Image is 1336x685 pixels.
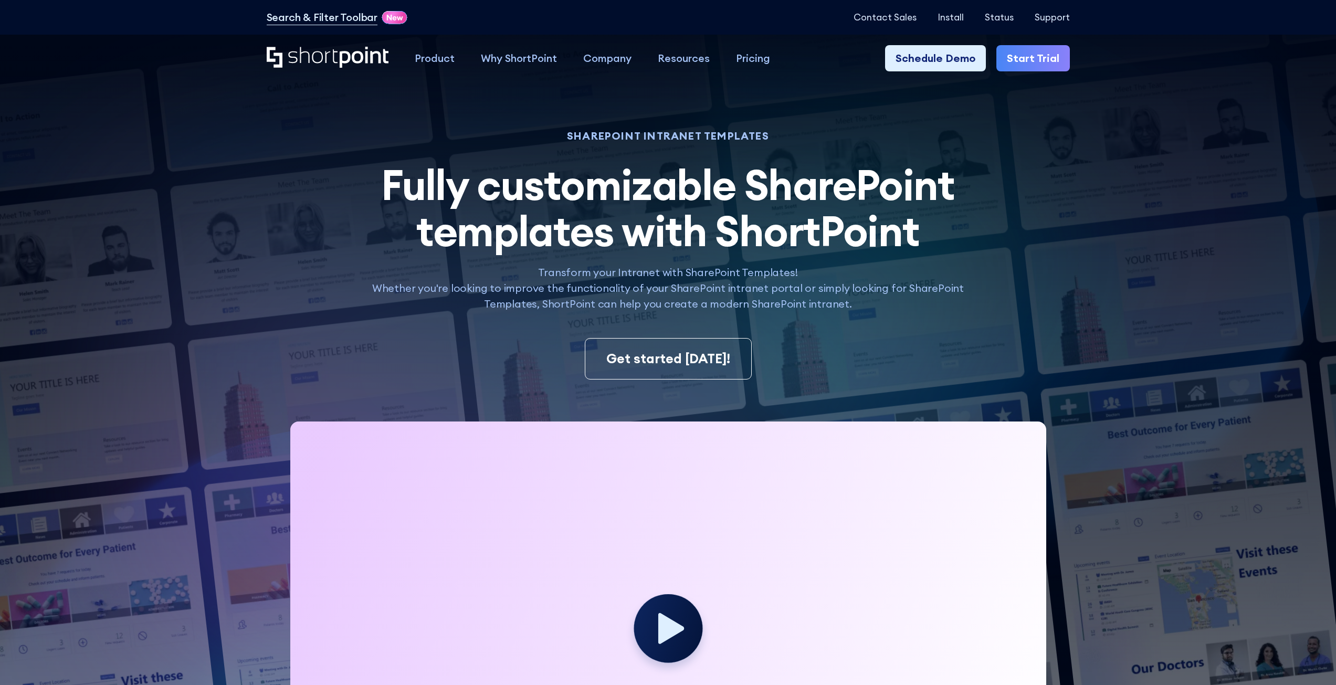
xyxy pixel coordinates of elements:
a: Start Trial [996,45,1070,71]
a: Home [267,47,389,69]
a: Support [1035,12,1070,23]
div: Pricing [736,50,770,66]
a: Search & Filter Toolbar [267,9,377,25]
a: Install [938,12,964,23]
a: Product [402,45,468,71]
iframe: Chat Widget [1284,635,1336,685]
p: Transform your Intranet with SharePoint Templates! Whether you're looking to improve the function... [361,265,975,312]
div: Company [583,50,632,66]
div: Resources [658,50,710,66]
a: Resources [645,45,723,71]
a: Schedule Demo [885,45,986,71]
h1: SHAREPOINT INTRANET TEMPLATES [361,131,975,141]
div: Why ShortPoint [481,50,557,66]
a: Contact Sales [854,12,917,23]
a: Status [985,12,1014,23]
a: Get started [DATE]! [585,338,752,380]
a: Company [570,45,645,71]
a: Why ShortPoint [468,45,570,71]
div: Product [415,50,455,66]
div: Get started [DATE]! [606,349,730,369]
span: Fully customizable SharePoint templates with ShortPoint [381,158,955,257]
a: Pricing [723,45,783,71]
